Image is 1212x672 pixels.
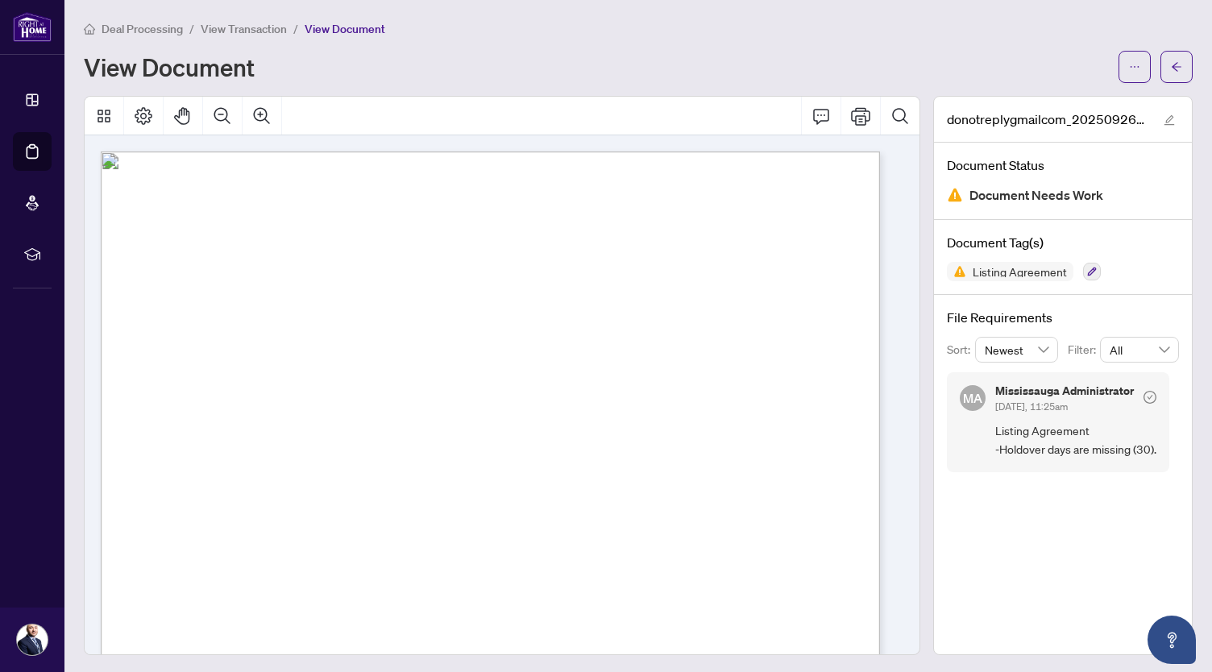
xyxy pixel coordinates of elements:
span: home [84,23,95,35]
img: Status Icon [947,262,966,281]
span: Newest [985,338,1049,362]
span: ellipsis [1129,61,1140,73]
img: logo [13,12,52,42]
h4: Document Status [947,156,1179,175]
h4: File Requirements [947,308,1179,327]
span: View Transaction [201,22,287,36]
span: Listing Agreement [966,266,1073,277]
span: All [1110,338,1169,362]
span: arrow-left [1171,61,1182,73]
h4: Document Tag(s) [947,233,1179,252]
span: check-circle [1144,391,1156,404]
span: Deal Processing [102,22,183,36]
p: Sort: [947,341,975,359]
h5: Mississauga Administrator [995,385,1134,396]
li: / [189,19,194,38]
li: / [293,19,298,38]
span: [DATE], 11:25am [995,400,1068,413]
p: Filter: [1068,341,1100,359]
span: Listing Agreement -Holdover days are missing (30). [995,421,1156,459]
img: Document Status [947,187,963,203]
span: MA [963,388,982,408]
span: donotreplygmailcom_20250926_133807 1.pdf [947,110,1148,129]
h1: View Document [84,54,255,80]
button: Open asap [1148,616,1196,664]
span: Document Needs Work [969,185,1103,206]
span: edit [1164,114,1175,126]
span: View Document [305,22,385,36]
img: Profile Icon [17,624,48,655]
